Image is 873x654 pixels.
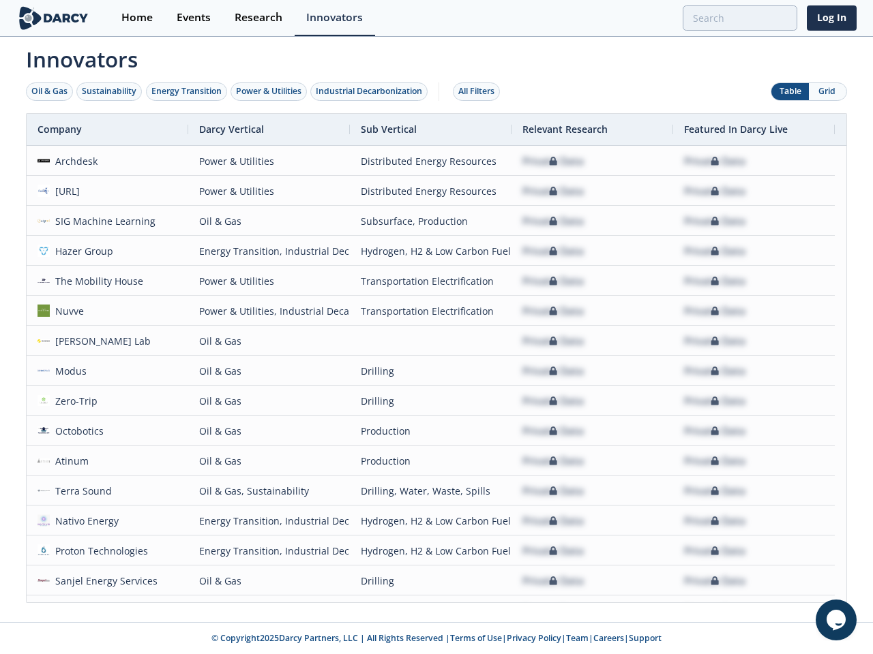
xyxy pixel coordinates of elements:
input: Advanced Search [683,5,797,31]
img: a5afd840-feb6-4328-8c69-739a799e54d1 [38,364,50,377]
div: Private Data [522,596,584,625]
div: Private Data [684,506,745,535]
img: 2e65efa3-6c94-415d-91a3-04c42e6548c1 [38,394,50,407]
div: Private Data [522,296,584,326]
div: Events [177,12,211,23]
div: Private Data [684,416,745,446]
button: All Filters [453,82,500,101]
div: Modus [50,356,87,386]
div: Home [121,12,153,23]
div: SIG Machine Learning [50,206,156,236]
div: Private Data [684,446,745,476]
button: Energy Transition [146,82,227,101]
div: Private Data [684,566,745,595]
span: Company [38,123,82,136]
div: Private Data [522,206,584,236]
a: Support [629,632,662,644]
div: Atinum [50,446,89,476]
a: Team [566,632,589,644]
div: Private Data [522,536,584,565]
p: © Copyright 2025 Darcy Partners, LLC | All Rights Reserved | | | | | [19,632,854,644]
div: Sanjel Energy Services [50,566,158,595]
button: Power & Utilities [231,82,307,101]
div: Subsurface, Production [361,206,501,236]
div: Hydrogen, H2 & Low Carbon Fuels [361,236,501,266]
div: Octobotics [50,416,104,446]
div: Private Data [522,506,584,535]
div: Distributed Energy Resources [361,146,501,176]
a: Privacy Policy [507,632,561,644]
button: Industrial Decarbonization [310,82,428,101]
div: Private Data [522,476,584,505]
button: Sustainability [76,82,142,101]
div: Private Data [522,176,584,206]
div: Private Data [684,386,745,416]
div: Private Data [684,596,745,625]
img: 9c95c6f0-4dc2-42bd-b77a-e8faea8af569 [38,544,50,557]
iframe: chat widget [816,599,859,640]
a: Log In [807,5,857,31]
div: Private Data [684,236,745,266]
div: Terra Sound [50,476,113,505]
span: Relevant Research [522,123,608,136]
div: Energy Transition, Industrial Decarbonization [199,236,339,266]
div: Private Data [684,296,745,326]
div: Asset Management & Digitization, Methane Emissions [361,596,501,625]
div: Energy Transition, Industrial Decarbonization [199,506,339,535]
div: Oil & Gas [31,85,68,97]
img: 6c1fd47e-a9de-4d25-b0ff-b9dbcf72eb3c [38,484,50,497]
img: nuvve.com.png [38,305,50,317]
div: Private Data [522,566,584,595]
span: Sub Vertical [361,123,417,136]
div: Hydrogen, H2 & Low Carbon Fuels [361,506,501,535]
div: Energy Transition [151,85,222,97]
img: ab8e5e95-b9cc-4897-8b2e-8c2ff4c3180b [38,155,50,167]
span: Innovators [16,38,857,75]
span: Darcy Vertical [199,123,264,136]
div: Oil & Gas [199,386,339,416]
img: 9c506397-1bad-4fbb-8e4d-67b931672769 [38,185,50,197]
div: Zero-Trip [50,386,98,416]
div: Private Data [522,356,584,386]
div: Innovators [306,12,363,23]
div: Power & Utilities [199,146,339,176]
div: Archdesk [50,146,98,176]
div: Oil & Gas [199,326,339,356]
div: Energy Transition, Industrial Decarbonization [199,536,339,565]
div: Private Data [522,146,584,176]
div: Nuvve [50,296,85,326]
div: Sustainability [82,85,136,97]
div: Power & Utilities, Industrial Decarbonization [199,296,339,326]
div: Oil & Gas [199,446,339,476]
img: logo-wide.svg [16,6,91,30]
div: Oil & Gas [199,416,339,446]
div: Oil & Gas [199,566,339,595]
button: Table [771,83,809,100]
div: Private Data [684,536,745,565]
div: Private Data [684,206,745,236]
div: Proton Technologies [50,536,149,565]
div: Nativo Energy [50,506,119,535]
div: Research [235,12,282,23]
a: Careers [593,632,624,644]
a: Terms of Use [450,632,502,644]
div: Distributed Energy Resources [361,176,501,206]
div: [PERSON_NAME] Lab [50,326,151,356]
div: Drilling [361,356,501,386]
button: Grid [809,83,846,100]
div: Private Data [522,266,584,296]
img: 01eacff9-2590-424a-bbcc-4c5387c69fda [38,215,50,227]
div: Production [361,416,501,446]
div: Private Data [522,446,584,476]
div: Industrial Decarbonization [316,85,422,97]
div: Power & Utilities [199,266,339,296]
div: Production [361,446,501,476]
div: Oil & Gas [199,206,339,236]
div: All Filters [458,85,494,97]
div: Private Data [522,326,584,356]
div: Drilling [361,386,501,416]
img: 1636581572366-1529576642972%5B1%5D [38,245,50,257]
span: Featured In Darcy Live [684,123,788,136]
div: Private Data [684,356,745,386]
div: Private Data [522,386,584,416]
